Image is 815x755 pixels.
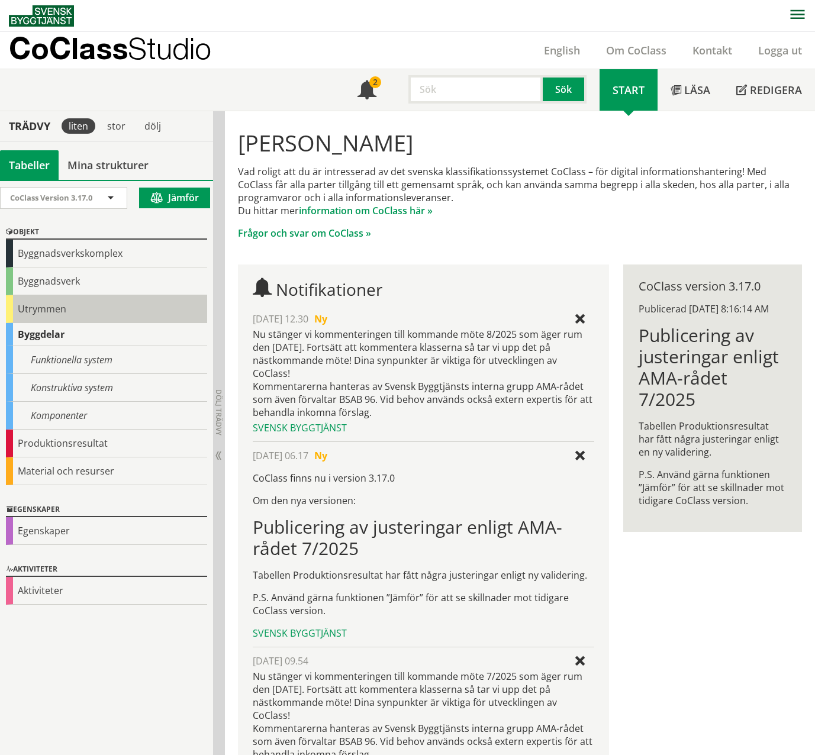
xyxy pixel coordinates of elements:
div: Byggnadsverk [6,267,207,295]
div: Byggdelar [6,323,207,346]
div: Utrymmen [6,295,207,323]
div: dölj [137,118,168,134]
input: Sök [408,75,543,104]
div: Material och resurser [6,457,207,485]
h1: Publicering av justeringar enligt AMA-rådet 7/2025 [639,325,787,410]
a: English [531,43,593,57]
img: Svensk Byggtjänst [9,5,74,27]
div: Publicerad [DATE] 8:16:14 AM [639,302,787,315]
div: liten [62,118,95,134]
span: Läsa [684,83,710,97]
p: P.S. Använd gärna funktionen ”Jämför” för att se skillnader mot tidigare CoClass version. [639,468,787,507]
a: Om CoClass [593,43,679,57]
div: Trädvy [2,120,57,133]
a: Frågor och svar om CoClass » [238,227,371,240]
p: P.S. Använd gärna funktionen ”Jämför” för att se skillnader mot tidigare CoClass version. [253,591,595,617]
h1: Publicering av justeringar enligt AMA-rådet 7/2025 [253,517,595,559]
div: Byggnadsverkskomplex [6,240,207,267]
div: Nu stänger vi kommenteringen till kommande möte 8/2025 som äger rum den [DATE]. Fortsätt att komm... [253,328,595,419]
span: Dölj trädvy [214,389,224,435]
span: Ny [314,312,327,325]
div: CoClass version 3.17.0 [639,280,787,293]
p: CoClass finns nu i version 3.17.0 [253,472,595,485]
div: Svensk Byggtjänst [253,421,595,434]
span: [DATE] 09.54 [253,654,308,667]
span: [DATE] 06.17 [253,449,308,462]
div: Funktionella system [6,346,207,374]
a: Logga ut [745,43,815,57]
div: Svensk Byggtjänst [253,627,595,640]
a: Redigera [723,69,815,111]
div: stor [100,118,133,134]
a: Läsa [658,69,723,111]
span: Notifikationer [357,82,376,101]
span: Ny [314,449,327,462]
div: Konstruktiva system [6,374,207,402]
button: Jämför [139,188,210,208]
div: Produktionsresultat [6,430,207,457]
p: Om den nya versionen: [253,494,595,507]
span: CoClass Version 3.17.0 [10,192,92,203]
p: Vad roligt att du är intresserad av det svenska klassifikationssystemet CoClass – för digital inf... [238,165,802,217]
div: Objekt [6,225,207,240]
a: Kontakt [679,43,745,57]
div: 2 [369,76,381,88]
span: Redigera [750,83,802,97]
a: Start [600,69,658,111]
div: Aktiviteter [6,563,207,577]
div: Egenskaper [6,503,207,517]
a: 2 [344,69,389,111]
div: Egenskaper [6,517,207,545]
p: Tabellen Produktionsresultat har fått några justeringar enligt ny validering. [253,569,595,582]
div: Komponenter [6,402,207,430]
a: information om CoClass här » [299,204,433,217]
a: CoClassStudio [9,32,237,69]
h1: [PERSON_NAME] [238,130,802,156]
span: Studio [128,31,211,66]
p: CoClass [9,41,211,55]
button: Sök [543,75,587,104]
span: Start [613,83,645,97]
span: Notifikationer [276,278,382,301]
span: [DATE] 12.30 [253,312,308,325]
div: Aktiviteter [6,577,207,605]
a: Mina strukturer [59,150,157,180]
p: Tabellen Produktionsresultat har fått några justeringar enligt en ny validering. [639,420,787,459]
